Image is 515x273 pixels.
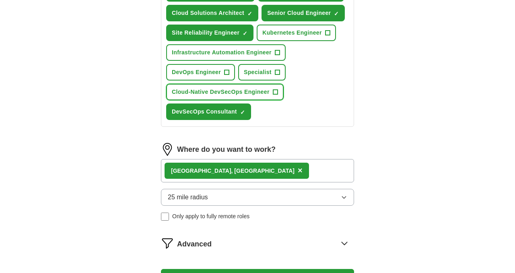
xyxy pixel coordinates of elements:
button: Cloud-Native DevSecOps Engineer [166,84,284,100]
button: DevOps Engineer [166,64,235,81]
span: Site Reliability Engineer [172,29,239,37]
span: Advanced [177,239,212,250]
button: Kubernetes Engineer [257,25,336,41]
span: ✓ [240,109,245,116]
span: Senior Cloud Engineer [267,9,331,17]
label: Where do you want to work? [177,144,276,155]
button: DevSecOps Consultant✓ [166,103,251,120]
span: DevSecOps Consultant [172,108,237,116]
span: Only apply to fully remote roles [172,212,249,221]
div: [GEOGRAPHIC_DATA], [GEOGRAPHIC_DATA] [171,167,295,175]
span: Specialist [244,68,272,77]
span: Kubernetes Engineer [262,29,321,37]
button: Specialist [238,64,286,81]
img: location.png [161,143,174,156]
span: Cloud-Native DevSecOps Engineer [172,88,270,96]
input: Only apply to fully remote roles [161,213,169,221]
button: 25 mile radius [161,189,354,206]
span: ✓ [243,30,247,37]
button: Senior Cloud Engineer✓ [262,5,345,21]
span: Infrastructure Automation Engineer [172,48,272,57]
span: DevOps Engineer [172,68,221,77]
button: Infrastructure Automation Engineer [166,44,286,61]
img: filter [161,237,174,250]
button: Cloud Solutions Architect✓ [166,5,258,21]
span: 25 mile radius [168,192,208,202]
span: Cloud Solutions Architect [172,9,244,17]
button: Site Reliability Engineer✓ [166,25,253,41]
span: ✓ [334,10,339,17]
span: × [298,166,303,175]
button: × [298,165,303,177]
span: ✓ [247,10,252,17]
